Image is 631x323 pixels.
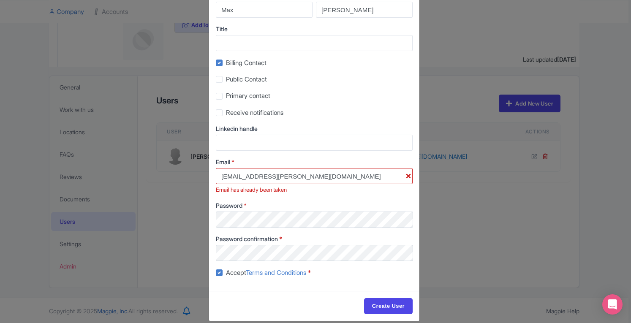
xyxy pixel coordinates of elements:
[226,59,267,67] span: Billing Contact
[246,269,306,277] a: Terms and Conditions
[226,92,270,100] span: Primary contact
[226,109,283,117] span: Receive notifications
[216,158,230,166] span: Email
[216,235,278,242] span: Password confirmation
[216,25,228,33] span: Title
[364,298,413,314] input: Create User
[602,294,623,315] div: Open Intercom Messenger
[216,186,413,194] div: Email has already been taken
[216,125,258,132] span: Linkedin handle
[216,202,242,209] span: Password
[226,269,306,277] span: Accept
[226,75,267,83] span: Public Contact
